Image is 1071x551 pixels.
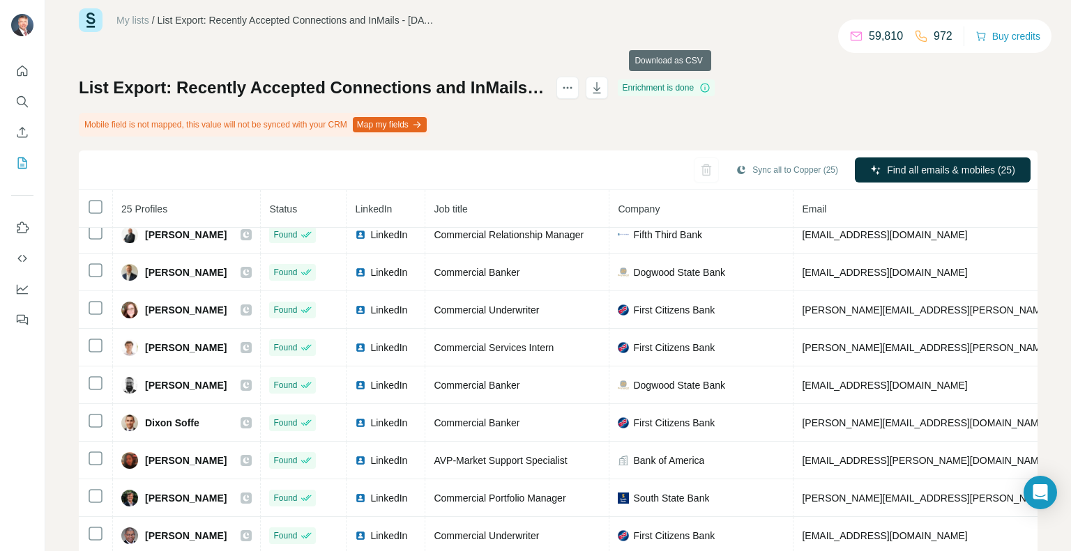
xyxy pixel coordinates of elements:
button: Map my fields [353,117,427,132]
span: Found [273,266,297,279]
span: Commercial Banker [434,267,519,278]
img: company-logo [618,233,629,235]
img: company-logo [618,342,629,353]
div: Mobile field is not mapped, this value will not be synced with your CRM [79,113,430,137]
button: Buy credits [975,26,1040,46]
img: company-logo [618,304,629,316]
button: Enrich CSV [11,120,33,145]
img: Avatar [121,527,138,544]
span: LinkedIn [370,453,407,467]
span: [PERSON_NAME][EMAIL_ADDRESS][DOMAIN_NAME] [802,417,1047,428]
p: 59,810 [869,28,903,45]
span: [PERSON_NAME] [145,491,227,505]
h1: List Export: Recently Accepted Connections and InMails - [DATE] 15:39 [79,77,544,99]
img: Avatar [121,414,138,431]
span: LinkedIn [370,265,407,279]
div: List Export: Recently Accepted Connections and InMails - [DATE] 15:39 [158,13,436,27]
span: [PERSON_NAME] [145,341,227,355]
span: [EMAIL_ADDRESS][DOMAIN_NAME] [802,267,967,278]
span: Found [273,341,297,354]
span: [PERSON_NAME] [145,303,227,317]
img: Avatar [121,490,138,506]
span: Commercial Relationship Manager [434,229,584,240]
span: [PERSON_NAME] [145,378,227,392]
span: Found [273,492,297,504]
span: AVP-Market Support Specialist [434,455,567,466]
img: Surfe Logo [79,8,102,32]
button: Use Surfe on LinkedIn [11,215,33,240]
span: [PERSON_NAME] [145,228,227,242]
button: Sync all to Copper (25) [726,160,848,180]
div: Enrichment is done [618,79,715,96]
span: Commercial Portfolio Manager [434,492,565,504]
span: Commercial Underwriter [434,304,539,316]
span: Fifth Third Bank [633,228,702,242]
img: LinkedIn logo [355,530,366,541]
button: Use Surfe API [11,246,33,271]
img: company-logo [618,417,629,428]
div: Open Intercom Messenger [1024,476,1057,509]
span: Find all emails & mobiles (25) [887,163,1015,177]
span: South State Bank [633,491,709,505]
img: Avatar [121,264,138,281]
p: 972 [934,28,952,45]
span: Status [269,203,297,215]
span: Email [802,203,826,215]
span: [EMAIL_ADDRESS][DOMAIN_NAME] [802,229,967,240]
button: actions [556,77,579,99]
img: LinkedIn logo [355,417,366,428]
img: company-logo [618,530,629,541]
img: Avatar [121,452,138,469]
span: Found [273,454,297,467]
span: LinkedIn [370,491,407,505]
button: Quick start [11,59,33,84]
span: Job title [434,203,467,215]
span: LinkedIn [355,203,392,215]
span: Found [273,228,297,241]
img: company-logo [618,267,629,278]
span: LinkedIn [370,529,407,543]
img: LinkedIn logo [355,304,366,316]
span: Commercial Banker [434,380,519,391]
span: Dogwood State Bank [633,378,725,392]
button: My lists [11,150,33,176]
span: [EMAIL_ADDRESS][PERSON_NAME][DOMAIN_NAME] [802,455,1047,466]
span: Commercial Banker [434,417,519,428]
img: Avatar [121,377,138,394]
span: Found [273,379,297,391]
img: company-logo [618,380,629,391]
span: LinkedIn [370,303,407,317]
img: LinkedIn logo [355,492,366,504]
span: Company [618,203,660,215]
img: company-logo [618,492,629,504]
button: Find all emails & mobiles (25) [855,157,1031,183]
span: LinkedIn [370,341,407,355]
span: [EMAIL_ADDRESS][DOMAIN_NAME] [802,380,967,391]
img: LinkedIn logo [355,455,366,466]
img: LinkedIn logo [355,229,366,240]
span: 25 Profiles [121,203,167,215]
button: Search [11,89,33,114]
span: Dogwood State Bank [633,265,725,279]
span: LinkedIn [370,228,407,242]
span: First Citizens Bank [633,303,715,317]
span: Dixon Soffe [145,416,199,430]
img: Avatar [121,339,138,356]
span: [PERSON_NAME] [145,265,227,279]
img: Avatar [11,14,33,36]
span: Commercial Underwriter [434,530,539,541]
span: LinkedIn [370,378,407,392]
img: LinkedIn logo [355,342,366,353]
span: First Citizens Bank [633,416,715,430]
span: Found [273,417,297,429]
span: First Citizens Bank [633,529,715,543]
a: My lists [116,15,149,26]
span: LinkedIn [370,416,407,430]
span: [PERSON_NAME] [145,529,227,543]
li: / [152,13,155,27]
button: Dashboard [11,277,33,302]
img: Avatar [121,302,138,318]
img: LinkedIn logo [355,267,366,278]
img: Avatar [121,226,138,243]
span: Bank of America [633,453,704,467]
